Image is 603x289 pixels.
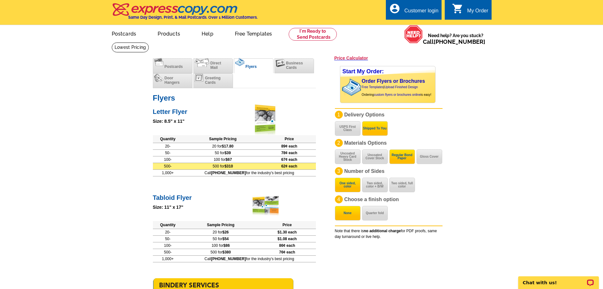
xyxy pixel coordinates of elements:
span: Greeting Cards [205,76,221,85]
span: $39 [224,151,231,155]
td: 1,000+ [153,169,183,176]
span: Call [423,38,485,45]
td: 1,000+ [153,255,183,262]
td: 20 for [183,143,263,149]
td: 50- [153,149,183,156]
div: Start My Order: [340,66,435,77]
th: Price [259,221,316,229]
th: Sample Pricing [183,221,259,229]
button: Two sided, full color [389,178,415,192]
b: [PHONE_NUMBER] [211,257,246,261]
a: Help [192,26,223,41]
b: [PHONE_NUMBER] [211,171,246,175]
span: 86¢ each [279,243,295,248]
span: Flyers [246,64,257,69]
td: 50 for [183,149,263,156]
i: shopping_cart [452,3,463,14]
button: Uncoated Cover Stock [362,149,388,164]
span: $1.30 each [278,230,297,234]
a: account_circle Customer login [389,7,438,15]
a: Postcards [102,26,147,41]
div: 1 [335,111,343,119]
div: 3 [335,167,343,175]
span: Door Hangers [165,76,180,85]
div: Customer login [404,8,438,17]
h2: Letter Flyer [153,106,316,115]
span: $26 [222,230,229,234]
th: Price [263,135,316,143]
button: One sided, color [335,178,361,192]
button: Two sided, color + B/W [362,178,388,192]
img: flyers_c.png [235,58,244,66]
span: $86 [223,243,230,248]
a: Order Flyers or Brochures [362,78,425,84]
td: 500 for [183,163,263,169]
td: 20- [153,143,183,149]
span: Business Cards [286,61,303,70]
td: 500- [153,163,183,169]
div: Size: 11" x 17" [153,204,316,211]
span: $310 [224,164,233,168]
span: $380 [222,250,231,254]
button: Quarter fold [362,206,388,220]
img: doorhangers.png [154,74,163,82]
span: 62¢ each [281,164,297,168]
a: Same Day Design, Print, & Mail Postcards. Over 1 Million Customers. [112,8,258,20]
span: $17.80 [222,144,234,148]
th: Sample Pricing [183,135,263,143]
a: custom flyers or brochures online [374,93,420,96]
span: Choose a finish option [344,197,399,202]
div: Note that there is for PDF proofs, same day turnaround or live help. [335,226,443,240]
img: help [404,25,423,43]
button: Regular Bond Paper [389,149,415,164]
span: $67 [226,157,232,162]
td: 500 for [183,249,259,255]
td: 500- [153,249,183,255]
span: | Ordering is easy! [362,85,431,96]
span: 76¢ each [279,250,295,254]
span: Materials Options [344,140,387,146]
h2: Tabloid Flyer [153,192,316,201]
button: Uncoated Heavy Card Stock [335,149,361,164]
button: USPS First Class [335,121,361,136]
a: [PHONE_NUMBER] [434,38,485,45]
span: Direct Mail [210,61,221,70]
span: 67¢ each [281,157,297,162]
h4: Same Day Design, Print, & Mail Postcards. Over 1 Million Customers. [128,15,258,20]
span: $54 [222,237,229,241]
span: $1.08 each [278,237,297,241]
span: 89¢ each [281,144,297,148]
a: shopping_cart My Order [452,7,488,15]
td: Call for the industry's best pricing [183,169,316,176]
td: 50- [153,235,183,242]
span: Postcards [165,64,183,69]
a: Price Calculator [334,55,368,61]
td: 20 for [183,229,259,235]
td: 100 for [183,156,263,163]
img: greetingcards.png [195,74,204,82]
img: businesscards.png [276,59,285,67]
a: Free Templates [225,26,282,41]
span: Delivery Options [344,112,385,117]
td: 100- [153,242,183,249]
a: Free Templates [362,85,384,89]
span: 78¢ each [281,151,297,155]
button: Shipped To You [362,121,388,136]
td: 100 for [183,242,259,249]
img: stack of brochures with custom content [342,77,364,98]
b: no additional charge [364,229,401,233]
div: Size: 8.5" x 11" [153,118,316,125]
td: 50 for [183,235,259,242]
img: background image for brochures and flyers arrow [340,77,345,98]
div: 2 [335,139,343,147]
th: Quantity [153,221,183,229]
img: postcards.png [154,58,163,66]
img: directmail.png [195,58,209,67]
div: 4 [335,195,343,203]
iframe: LiveChat chat widget [514,269,603,289]
span: Need help? Are you stuck? [423,32,488,45]
button: None [335,206,361,220]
